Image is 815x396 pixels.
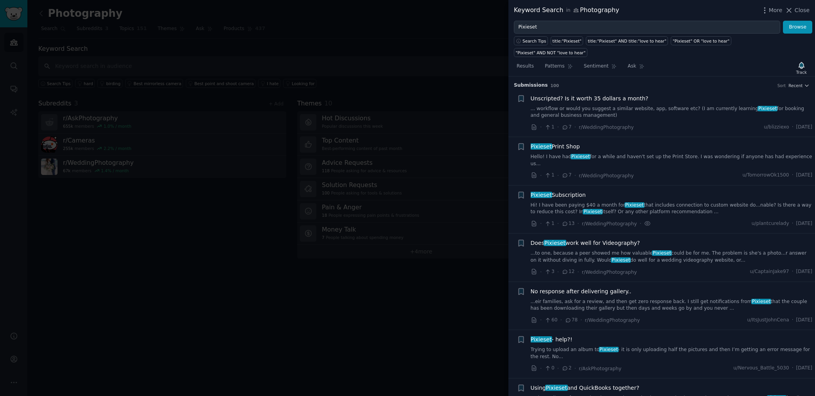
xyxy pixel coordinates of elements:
[571,154,591,159] span: Pixieset
[792,268,793,275] span: ·
[582,269,637,275] span: r/WeddingPhotography
[540,123,542,131] span: ·
[562,268,574,275] span: 12
[566,7,570,14] span: in
[599,347,619,352] span: Pixieset
[514,21,780,34] input: Try a keyword related to your business
[625,202,644,208] span: Pixieset
[531,384,639,392] a: UsingPixiesetand QuickBooks together?
[752,220,789,227] span: u/plantcurelady
[579,366,621,371] span: r/AskPhotography
[531,287,632,296] a: No response after delivering gallery..
[542,60,575,76] a: Patterns
[531,239,640,247] span: Does work well for Videography?
[544,124,554,131] span: 1
[514,5,619,15] div: Keyword Search Photography
[764,124,789,131] span: u/blizziexo
[544,317,557,324] span: 60
[796,172,812,179] span: [DATE]
[514,60,537,76] a: Results
[531,239,640,247] a: DoesPixiesetwork well for Videography?
[553,38,582,44] div: title:"Pixieset"
[531,143,580,151] a: PixiesetPrint Shop
[793,60,810,76] button: Track
[792,124,793,131] span: ·
[514,36,548,45] button: Search Tips
[544,220,554,227] span: 1
[551,83,559,88] span: 100
[581,60,619,76] a: Sentiment
[531,298,813,312] a: ...eir families, ask for a review, and then get zero response back. I still get notifications fro...
[792,172,793,179] span: ·
[531,202,813,216] a: Hi! I have been paying $40 a month forPixiesetthat includes connection to custom website do...nab...
[792,365,793,372] span: ·
[557,171,559,180] span: ·
[586,36,668,45] a: title:"Pixieset" AND title:"love to hear"
[639,219,641,228] span: ·
[551,36,583,45] a: title:"Pixieset"
[574,123,576,131] span: ·
[792,220,793,227] span: ·
[583,209,603,214] span: Pixieset
[531,335,573,344] a: Pixieset- help?!
[514,48,587,57] a: "Pixieset" AND NOT "love to hear"
[530,143,553,150] span: Pixieset
[557,268,559,276] span: ·
[673,38,729,44] div: "Pixieset" OR "love to hear"
[788,83,810,88] button: Recent
[588,38,666,44] div: title:"Pixieset" AND title:"love to hear"
[531,153,813,167] a: Hello! I have hadPixiesetfor a while and haven't set up the Print Store. I was wondering if anyon...
[540,219,542,228] span: ·
[611,257,631,263] span: Pixieset
[796,317,812,324] span: [DATE]
[652,250,672,256] span: Pixieset
[531,250,813,264] a: ...to one, because a peer showed me how valuablePixiesetcould be for me. The problem is she's a p...
[795,6,810,14] span: Close
[540,316,542,324] span: ·
[577,219,579,228] span: ·
[733,365,789,372] span: u/Nervous_Battle_5030
[584,63,609,70] span: Sentiment
[517,63,534,70] span: Results
[751,299,771,304] span: Pixieset
[574,364,576,373] span: ·
[777,83,786,88] div: Sort
[514,82,548,89] span: Submission s
[796,124,812,131] span: [DATE]
[560,316,562,324] span: ·
[540,364,542,373] span: ·
[540,171,542,180] span: ·
[557,219,559,228] span: ·
[761,6,783,14] button: More
[796,365,812,372] span: [DATE]
[792,317,793,324] span: ·
[540,268,542,276] span: ·
[788,83,802,88] span: Recent
[742,172,789,179] span: u/TomorrowOk1500
[544,268,554,275] span: 3
[531,105,813,119] a: ... workflow or would you suggest a similar website, app, software etc? (I am currently learningP...
[758,106,777,111] span: Pixieset
[796,220,812,227] span: [DATE]
[531,384,639,392] span: Using and QuickBooks together?
[562,172,571,179] span: 7
[531,143,580,151] span: Print Shop
[516,50,586,55] div: "Pixieset" AND NOT "love to hear"
[747,317,789,324] span: u/ItsJustJohnCena
[545,63,564,70] span: Patterns
[562,124,571,131] span: 7
[531,191,586,199] a: PixiesetSubscription
[582,221,637,227] span: r/WeddingPhotography
[545,385,568,391] span: Pixieset
[565,317,578,324] span: 78
[671,36,731,45] a: "Pixieset" OR "love to hear"
[557,123,559,131] span: ·
[579,173,634,178] span: r/WeddingPhotography
[796,268,812,275] span: [DATE]
[530,192,553,198] span: Pixieset
[531,95,648,103] span: Unscripted? Is it worth 35 dollars a month?
[562,220,574,227] span: 13
[577,268,579,276] span: ·
[562,365,571,372] span: 2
